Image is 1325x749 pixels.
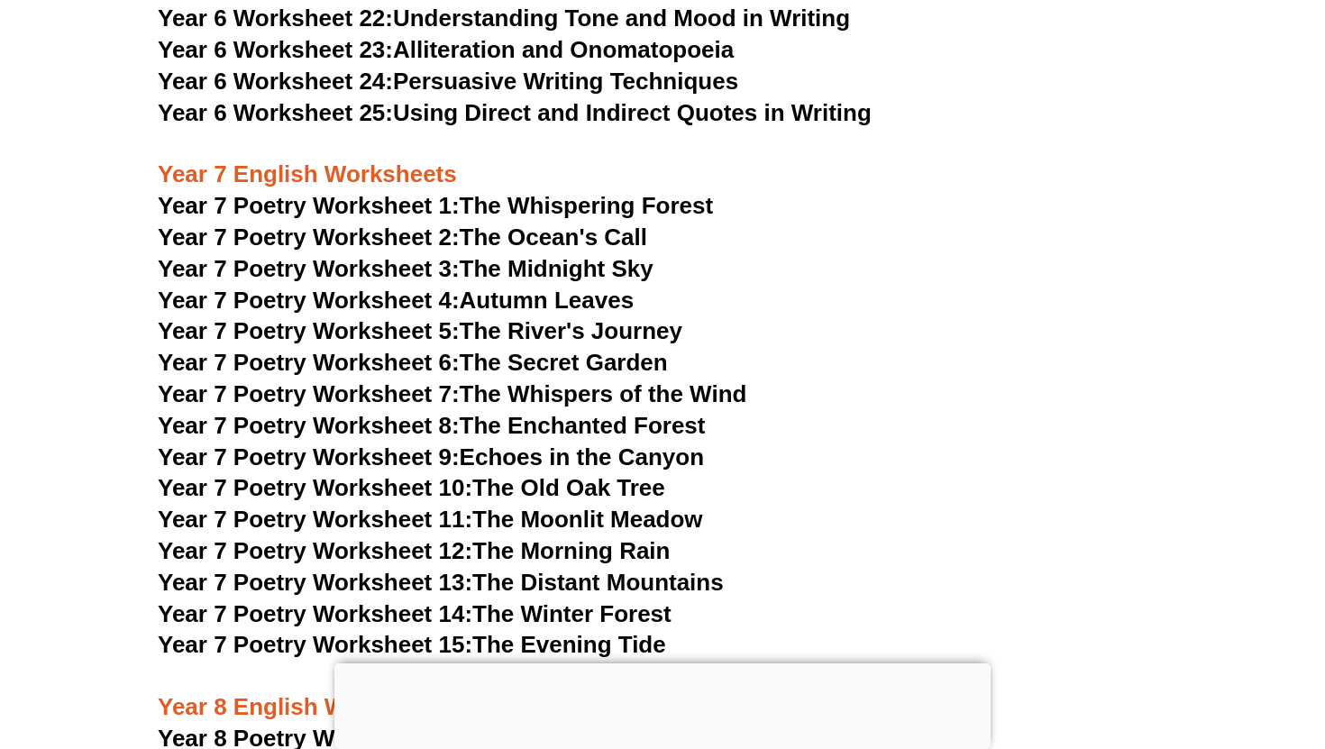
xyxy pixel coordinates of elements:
a: Year 7 Poetry Worksheet 3:The Midnight Sky [158,255,653,282]
a: Year 7 Poetry Worksheet 4:Autumn Leaves [158,287,634,314]
a: Year 6 Worksheet 25:Using Direct and Indirect Quotes in Writing [158,99,872,126]
a: Year 7 Poetry Worksheet 10:The Old Oak Tree [158,474,665,501]
span: Year 7 Poetry Worksheet 12: [158,537,472,564]
h3: Year 8 English Worksheets [158,662,1167,723]
span: Year 7 Poetry Worksheet 3: [158,255,460,282]
span: Year 7 Poetry Worksheet 9: [158,443,460,470]
span: Year 7 Poetry Worksheet 8: [158,412,460,439]
a: Year 7 Poetry Worksheet 13:The Distant Mountains [158,569,724,596]
span: Year 7 Poetry Worksheet 2: [158,224,460,251]
iframe: Advertisement [334,663,991,744]
a: Year 7 Poetry Worksheet 11:The Moonlit Meadow [158,506,703,533]
span: Year 7 Poetry Worksheet 4: [158,287,460,314]
span: Year 7 Poetry Worksheet 11: [158,506,472,533]
span: Year 7 Poetry Worksheet 6: [158,349,460,376]
a: Year 6 Worksheet 22:Understanding Tone and Mood in Writing [158,5,850,32]
a: Year 7 Poetry Worksheet 12:The Morning Rain [158,537,670,564]
span: Year 7 Poetry Worksheet 13: [158,569,472,596]
a: Year 7 Poetry Worksheet 14:The Winter Forest [158,600,672,627]
span: Year 7 Poetry Worksheet 7: [158,380,460,407]
span: Year 7 Poetry Worksheet 15: [158,631,472,658]
a: Year 7 Poetry Worksheet 15:The Evening Tide [158,631,666,658]
a: Year 6 Worksheet 23:Alliteration and Onomatopoeia [158,36,734,63]
a: Year 7 Poetry Worksheet 6:The Secret Garden [158,349,668,376]
span: Year 7 Poetry Worksheet 5: [158,317,460,344]
span: Year 7 Poetry Worksheet 1: [158,192,460,219]
span: Year 6 Worksheet 24: [158,68,393,95]
span: Year 6 Worksheet 23: [158,36,393,63]
a: Year 7 Poetry Worksheet 9:Echoes in the Canyon [158,443,704,470]
a: Year 7 Poetry Worksheet 7:The Whispers of the Wind [158,380,746,407]
a: Year 7 Poetry Worksheet 8:The Enchanted Forest [158,412,705,439]
iframe: Chat Widget [1016,545,1325,749]
a: Year 7 Poetry Worksheet 5:The River's Journey [158,317,682,344]
span: Year 6 Worksheet 25: [158,99,393,126]
h3: Year 7 English Worksheets [158,130,1167,191]
span: Year 7 Poetry Worksheet 10: [158,474,472,501]
span: Year 7 Poetry Worksheet 14: [158,600,472,627]
a: Year 7 Poetry Worksheet 1:The Whispering Forest [158,192,713,219]
span: Year 6 Worksheet 22: [158,5,393,32]
a: Year 7 Poetry Worksheet 2:The Ocean's Call [158,224,647,251]
a: Year 6 Worksheet 24:Persuasive Writing Techniques [158,68,738,95]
